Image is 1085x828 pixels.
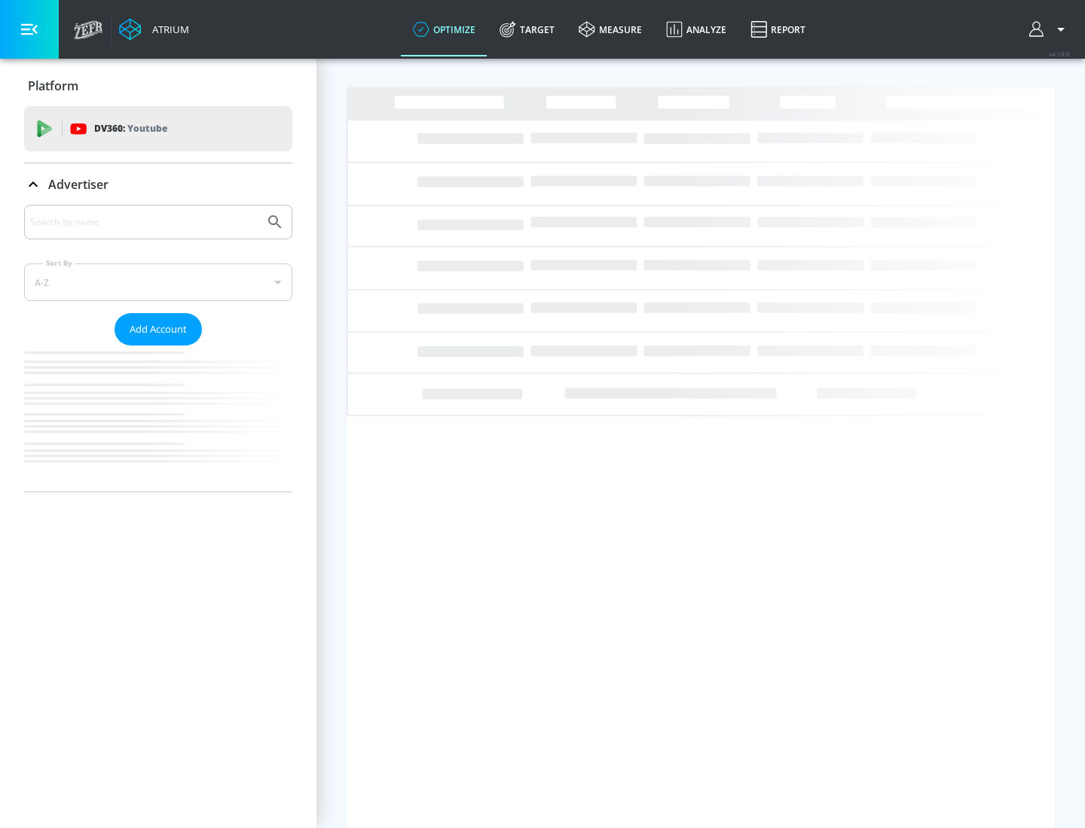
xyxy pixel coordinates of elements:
[43,258,75,268] label: Sort By
[487,2,567,56] a: Target
[94,120,167,137] p: DV360:
[1049,50,1070,58] span: v 4.19.0
[30,212,258,232] input: Search by name
[115,313,202,346] button: Add Account
[738,2,818,56] a: Report
[146,23,189,36] div: Atrium
[24,263,292,301] div: A-Z
[130,321,187,338] span: Add Account
[567,2,654,56] a: measure
[119,18,189,41] a: Atrium
[24,163,292,205] div: Advertiser
[28,78,78,94] p: Platform
[127,120,167,136] p: Youtube
[24,346,292,492] nav: list of Advertiser
[401,2,487,56] a: optimize
[24,65,292,107] div: Platform
[48,176,108,193] p: Advertiser
[654,2,738,56] a: Analyze
[24,205,292,492] div: Advertiser
[24,106,292,151] div: DV360: Youtube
